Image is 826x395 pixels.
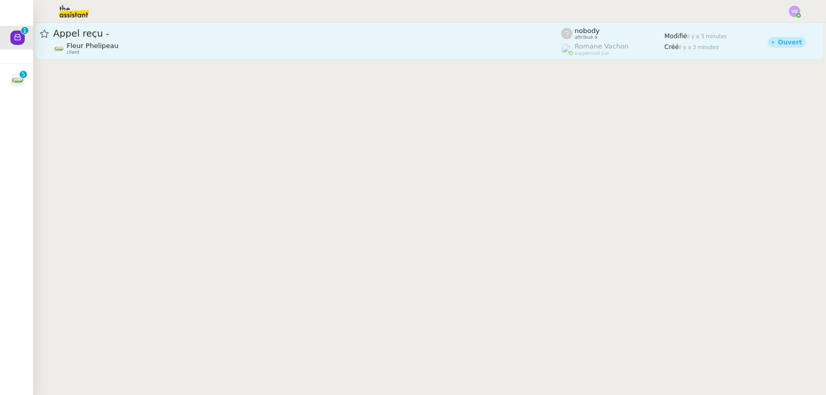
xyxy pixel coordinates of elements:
div: Ouvert [778,39,802,45]
app-user-label: attribué à [561,27,664,40]
span: il y a 3 minutes [679,44,719,50]
span: Créé [664,43,679,51]
app-user-detailed-label: client [53,42,561,55]
span: Romane Vachon [575,42,629,50]
p: 5 [21,71,25,80]
span: Modifié [664,33,687,40]
img: 7f9b6497-4ade-4d5b-ae17-2cbe23708554 [10,73,25,87]
img: users%2FyQfMwtYgTqhRP2YHWHmG2s2LYaD3%2Favatar%2Fprofile-pic.png [561,43,573,55]
span: Fleur Phelipeau [67,42,119,50]
img: svg [789,6,800,17]
span: Appel reçu - [53,29,561,38]
nz-badge-sup: 1 [21,27,28,34]
span: attribué à [575,35,597,40]
p: 1 [23,27,27,36]
nz-badge-sup: 5 [20,71,27,78]
span: client [67,50,80,55]
img: 7f9b6497-4ade-4d5b-ae17-2cbe23708554 [53,43,65,54]
span: suppervisé par [575,51,609,56]
span: nobody [575,27,599,35]
span: il y a 3 minutes [687,34,727,39]
app-user-label: suppervisé par [561,42,664,56]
